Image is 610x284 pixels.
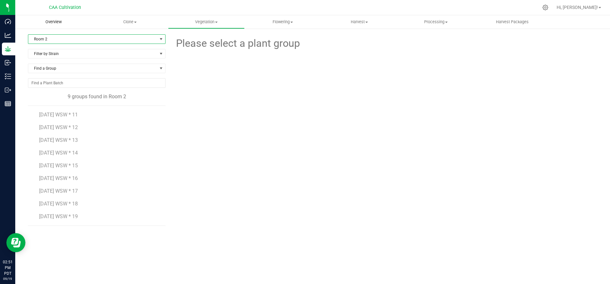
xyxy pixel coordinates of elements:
span: Processing [398,19,474,25]
span: CAA Cultivation [49,5,81,10]
inline-svg: Reports [5,100,11,107]
a: Flowering [245,15,321,29]
span: [DATE] WSW * 15 [39,163,78,169]
inline-svg: Dashboard [5,18,11,25]
a: Processing [397,15,474,29]
span: Filter by Strain [28,49,157,58]
inline-svg: Inventory [5,73,11,80]
span: select [157,35,165,44]
span: Harvest [322,19,397,25]
span: Flowering [245,19,321,25]
span: [DATE] WSW * 14 [39,150,78,156]
span: Vegetation [168,19,244,25]
span: Hi, [PERSON_NAME]! [557,5,598,10]
a: Clone [92,15,168,29]
inline-svg: Grow [5,46,11,52]
input: NO DATA FOUND [28,79,165,87]
span: Harvest Packages [487,19,537,25]
p: 02:51 PM PDT [3,259,12,276]
span: Room 2 [28,35,157,44]
inline-svg: Inbound [5,59,11,66]
span: [DATE] WSW * 18 [39,201,78,207]
a: Harvest [321,15,398,29]
span: [DATE] WSW * 17 [39,188,78,194]
a: Vegetation [168,15,245,29]
span: Find a Group [28,64,157,73]
div: 9 groups found in Room 2 [28,93,166,100]
inline-svg: Analytics [5,32,11,38]
span: [DATE] WSW * 19 [39,213,78,219]
p: 09/19 [3,276,12,281]
span: [DATE] WSW * 12 [39,124,78,130]
span: [DATE] WSW * 13 [39,137,78,143]
span: Please select a plant group [175,36,300,51]
iframe: Resource center [6,233,25,252]
div: Manage settings [541,4,549,10]
a: Harvest Packages [474,15,551,29]
span: [DATE] WSW * 16 [39,175,78,181]
span: [DATE] WSW * 11 [39,112,78,118]
inline-svg: Outbound [5,87,11,93]
span: Overview [37,19,70,25]
span: Clone [92,19,168,25]
a: Overview [15,15,92,29]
